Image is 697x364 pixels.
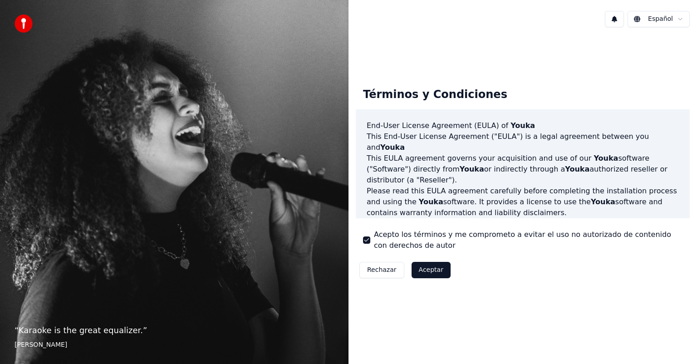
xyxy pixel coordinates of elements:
span: Youka [591,197,615,206]
span: Youka [460,165,484,173]
footer: [PERSON_NAME] [15,340,334,349]
span: Youka [380,143,405,152]
p: This End-User License Agreement ("EULA") is a legal agreement between you and [367,131,679,153]
h3: End-User License Agreement (EULA) of [367,120,679,131]
button: Rechazar [359,262,404,278]
img: youka [15,15,33,33]
button: Aceptar [412,262,451,278]
span: Youka [510,121,535,130]
div: Términos y Condiciones [356,80,515,109]
label: Acepto los términos y me comprometo a evitar el uso no autorizado de contenido con derechos de autor [374,229,682,251]
span: Youka [594,154,618,162]
span: Youka [419,197,443,206]
p: If you register for a free trial of the software, this EULA agreement will also govern that trial... [367,218,679,262]
span: Youka [565,165,589,173]
p: “ Karaoke is the great equalizer. ” [15,324,334,337]
p: This EULA agreement governs your acquisition and use of our software ("Software") directly from o... [367,153,679,186]
p: Please read this EULA agreement carefully before completing the installation process and using th... [367,186,679,218]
